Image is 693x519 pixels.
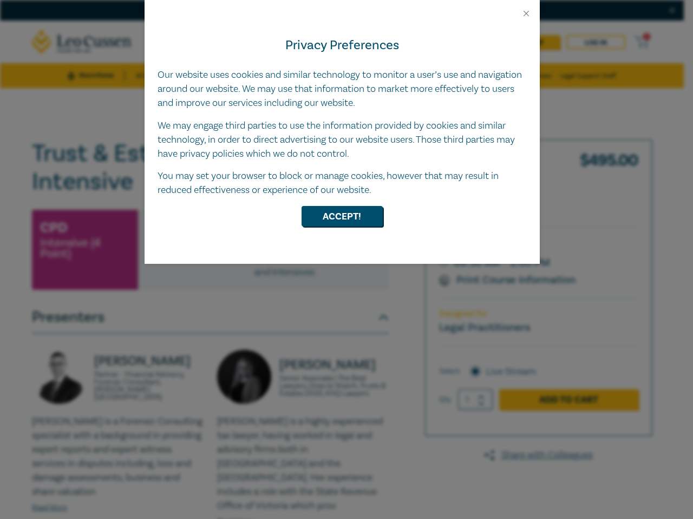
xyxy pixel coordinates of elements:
[158,169,527,197] p: You may set your browser to block or manage cookies, however that may result in reduced effective...
[302,206,383,227] button: Accept!
[158,68,527,110] p: Our website uses cookies and similar technology to monitor a user’s use and navigation around our...
[521,9,531,18] button: Close
[158,119,527,161] p: We may engage third parties to use the information provided by cookies and similar technology, in...
[158,36,527,55] h4: Privacy Preferences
